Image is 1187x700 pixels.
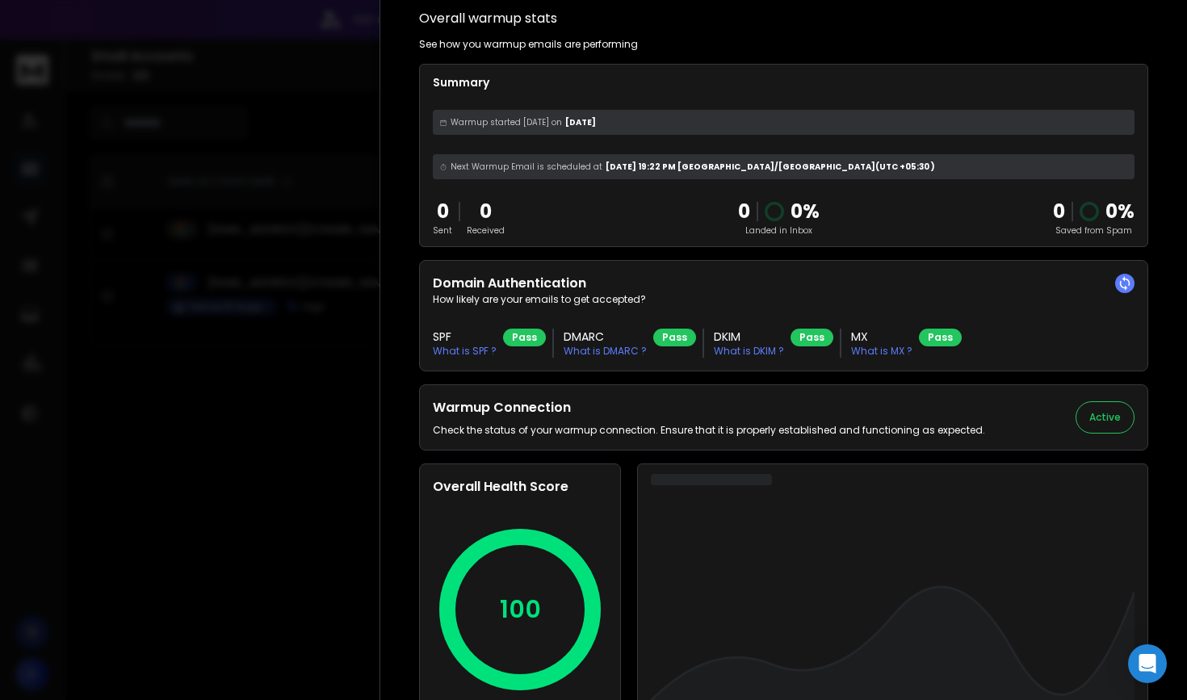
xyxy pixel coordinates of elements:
[467,224,505,237] p: Received
[433,293,1135,306] p: How likely are your emails to get accepted?
[851,329,912,345] h3: MX
[503,329,546,346] div: Pass
[1128,644,1167,683] div: Open Intercom Messenger
[419,38,638,51] p: See how you warmup emails are performing
[433,110,1135,135] div: [DATE]
[1105,199,1135,224] p: 0 %
[433,274,1135,293] h2: Domain Authentication
[919,329,962,346] div: Pass
[451,161,602,173] span: Next Warmup Email is scheduled at
[851,345,912,358] p: What is MX ?
[467,199,505,224] p: 0
[433,154,1135,179] div: [DATE] 19:22 PM [GEOGRAPHIC_DATA]/[GEOGRAPHIC_DATA] (UTC +05:30 )
[738,199,750,224] p: 0
[564,345,647,358] p: What is DMARC ?
[791,329,833,346] div: Pass
[451,116,562,128] span: Warmup started [DATE] on
[738,224,820,237] p: Landed in Inbox
[500,595,541,624] p: 100
[1053,224,1135,237] p: Saved from Spam
[1076,401,1135,434] button: Active
[1053,198,1065,224] strong: 0
[433,224,452,237] p: Sent
[433,345,497,358] p: What is SPF ?
[433,477,607,497] h2: Overall Health Score
[433,74,1135,90] p: Summary
[653,329,696,346] div: Pass
[433,424,985,437] p: Check the status of your warmup connection. Ensure that it is properly established and functionin...
[714,345,784,358] p: What is DKIM ?
[433,199,452,224] p: 0
[564,329,647,345] h3: DMARC
[791,199,820,224] p: 0 %
[433,398,985,417] h2: Warmup Connection
[433,329,497,345] h3: SPF
[419,9,557,28] h1: Overall warmup stats
[714,329,784,345] h3: DKIM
